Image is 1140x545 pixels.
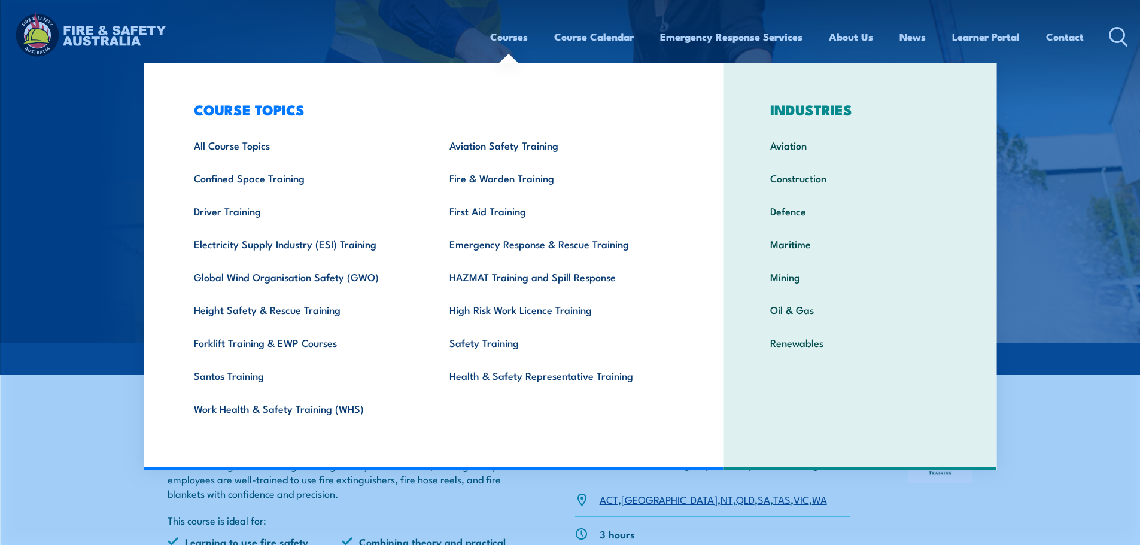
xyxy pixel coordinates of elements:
[952,21,1020,53] a: Learner Portal
[752,162,969,194] a: Construction
[175,162,431,194] a: Confined Space Training
[554,21,634,53] a: Course Calendar
[431,293,686,326] a: High Risk Work Licence Training
[752,129,969,162] a: Aviation
[175,227,431,260] a: Electricity Supply Industry (ESI) Training
[773,492,791,506] a: TAS
[600,492,827,506] p: , , , , , , ,
[431,227,686,260] a: Emergency Response & Rescue Training
[431,359,686,392] a: Health & Safety Representative Training
[168,458,517,500] p: Our Fire Extinguisher training course goes beyond the basics, making sure your employees are well...
[175,194,431,227] a: Driver Training
[752,260,969,293] a: Mining
[431,326,686,359] a: Safety Training
[752,101,969,118] h3: INDUSTRIES
[621,492,718,506] a: [GEOGRAPHIC_DATA]
[431,260,686,293] a: HAZMAT Training and Spill Response
[431,194,686,227] a: First Aid Training
[812,492,827,506] a: WA
[752,293,969,326] a: Oil & Gas
[721,492,733,506] a: NT
[168,513,517,527] p: This course is ideal for:
[660,21,802,53] a: Emergency Response Services
[431,162,686,194] a: Fire & Warden Training
[794,492,809,506] a: VIC
[600,527,635,541] p: 3 hours
[752,194,969,227] a: Defence
[175,260,431,293] a: Global Wind Organisation Safety (GWO)
[736,492,755,506] a: QLD
[829,21,873,53] a: About Us
[175,101,686,118] h3: COURSE TOPICS
[1046,21,1084,53] a: Contact
[431,129,686,162] a: Aviation Safety Training
[175,326,431,359] a: Forklift Training & EWP Courses
[758,492,770,506] a: SA
[175,359,431,392] a: Santos Training
[752,326,969,359] a: Renewables
[175,392,431,425] a: Work Health & Safety Training (WHS)
[899,21,926,53] a: News
[600,457,823,471] p: Individuals, Small groups or Corporate bookings
[490,21,528,53] a: Courses
[175,129,431,162] a: All Course Topics
[175,293,431,326] a: Height Safety & Rescue Training
[600,492,618,506] a: ACT
[752,227,969,260] a: Maritime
